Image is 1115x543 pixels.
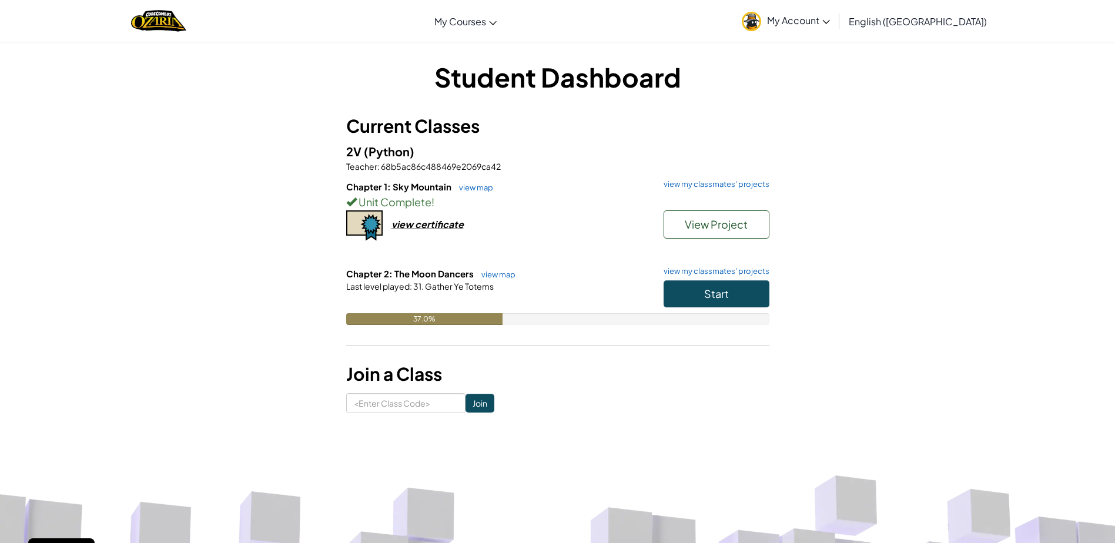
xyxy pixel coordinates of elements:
[346,361,769,387] h3: Join a Class
[434,15,486,28] span: My Courses
[742,12,761,31] img: avatar
[431,195,434,209] span: !
[357,195,431,209] span: Unit Complete
[658,180,769,188] a: view my classmates' projects
[704,287,729,300] span: Start
[380,161,501,172] span: 68b5ac86c488469e2069ca42
[412,281,424,291] span: 31.
[453,183,493,192] a: view map
[664,210,769,239] button: View Project
[476,270,515,279] a: view map
[849,15,987,28] span: English ([GEOGRAPHIC_DATA])
[364,144,414,159] span: (Python)
[767,14,830,26] span: My Account
[346,313,503,325] div: 37.0%
[131,9,186,33] a: Ozaria by CodeCombat logo
[410,281,412,291] span: :
[346,393,466,413] input: <Enter Class Code>
[346,161,377,172] span: Teacher
[131,9,186,33] img: Home
[346,144,364,159] span: 2V
[685,217,748,231] span: View Project
[424,281,494,291] span: Gather Ye Totems
[346,210,383,241] img: certificate-icon.png
[843,5,993,37] a: English ([GEOGRAPHIC_DATA])
[346,113,769,139] h3: Current Classes
[466,394,494,413] input: Join
[736,2,836,39] a: My Account
[346,281,410,291] span: Last level played
[658,267,769,275] a: view my classmates' projects
[377,161,380,172] span: :
[391,218,464,230] div: view certificate
[346,181,453,192] span: Chapter 1: Sky Mountain
[346,218,464,230] a: view certificate
[346,59,769,95] h1: Student Dashboard
[428,5,503,37] a: My Courses
[346,268,476,279] span: Chapter 2: The Moon Dancers
[664,280,769,307] button: Start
